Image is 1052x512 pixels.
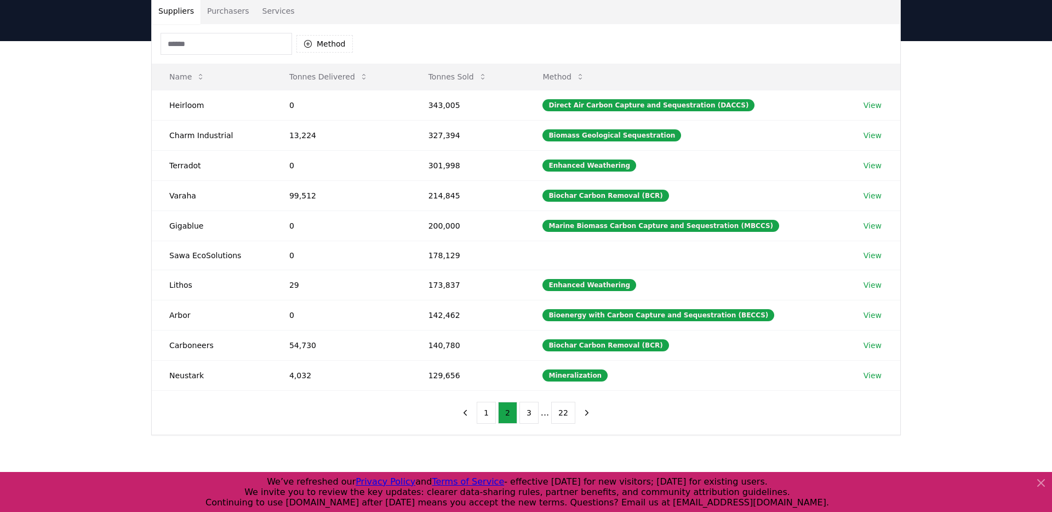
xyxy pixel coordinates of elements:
[411,90,525,120] td: 343,005
[281,66,377,88] button: Tonnes Delivered
[864,250,882,261] a: View
[542,99,754,111] div: Direct Air Carbon Capture and Sequestration (DACCS)
[411,180,525,211] td: 214,845
[296,35,353,53] button: Method
[542,369,608,382] div: Mineralization
[152,330,272,360] td: Carboneers
[411,241,525,270] td: 178,129
[411,300,525,330] td: 142,462
[411,360,525,390] td: 129,656
[272,270,411,300] td: 29
[411,330,525,360] td: 140,780
[411,211,525,241] td: 200,000
[272,150,411,180] td: 0
[272,300,411,330] td: 0
[152,90,272,120] td: Heirloom
[152,241,272,270] td: Sawa EcoSolutions
[519,402,539,424] button: 3
[411,120,525,150] td: 327,394
[542,279,636,291] div: Enhanced Weathering
[456,402,474,424] button: previous page
[272,360,411,390] td: 4,032
[161,66,214,88] button: Name
[864,190,882,201] a: View
[272,330,411,360] td: 54,730
[542,129,681,141] div: Biomass Geological Sequestration
[477,402,496,424] button: 1
[152,180,272,211] td: Varaha
[542,190,668,202] div: Biochar Carbon Removal (BCR)
[864,130,882,141] a: View
[864,370,882,381] a: View
[152,300,272,330] td: Arbor
[272,180,411,211] td: 99,512
[864,220,882,231] a: View
[578,402,596,424] button: next page
[542,160,636,172] div: Enhanced Weathering
[272,241,411,270] td: 0
[864,100,882,111] a: View
[534,66,593,88] button: Method
[152,150,272,180] td: Terradot
[411,270,525,300] td: 173,837
[498,402,517,424] button: 2
[152,211,272,241] td: Gigablue
[152,360,272,390] td: Neustark
[411,150,525,180] td: 301,998
[542,309,774,321] div: Bioenergy with Carbon Capture and Sequestration (BECCS)
[864,280,882,291] a: View
[864,310,882,321] a: View
[551,402,575,424] button: 22
[420,66,496,88] button: Tonnes Sold
[152,270,272,300] td: Lithos
[272,90,411,120] td: 0
[272,120,411,150] td: 13,224
[152,120,272,150] td: Charm Industrial
[542,339,668,351] div: Biochar Carbon Removal (BCR)
[272,211,411,241] td: 0
[864,340,882,351] a: View
[541,406,549,419] li: ...
[542,220,779,232] div: Marine Biomass Carbon Capture and Sequestration (MBCCS)
[864,160,882,171] a: View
